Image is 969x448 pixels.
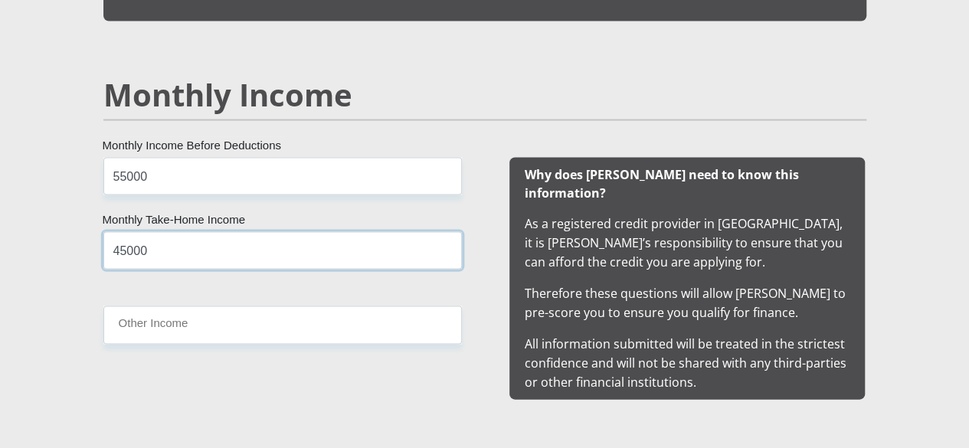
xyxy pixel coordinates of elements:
h2: Monthly Income [103,77,866,113]
b: Why does [PERSON_NAME] need to know this information? [525,166,799,201]
input: Other Income [103,306,462,344]
input: Monthly Take Home Income [103,232,462,270]
input: Monthly Income Before Deductions [103,158,462,195]
span: As a registered credit provider in [GEOGRAPHIC_DATA], it is [PERSON_NAME]’s responsibility to ens... [525,165,850,391]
